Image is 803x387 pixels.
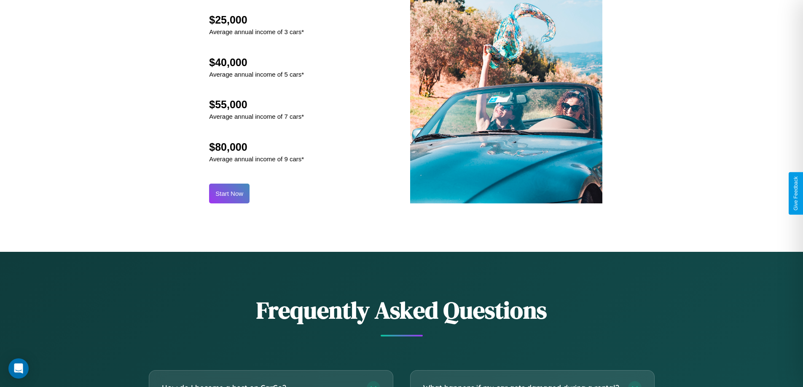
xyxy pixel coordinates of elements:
[209,69,304,80] p: Average annual income of 5 cars*
[209,141,304,153] h2: $80,000
[149,294,655,326] h2: Frequently Asked Questions
[209,99,304,111] h2: $55,000
[209,111,304,122] p: Average annual income of 7 cars*
[209,153,304,165] p: Average annual income of 9 cars*
[209,26,304,37] p: Average annual income of 3 cars*
[209,56,304,69] h2: $40,000
[209,184,250,203] button: Start Now
[8,358,29,379] div: Open Intercom Messenger
[793,176,799,211] div: Give Feedback
[209,14,304,26] h2: $25,000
